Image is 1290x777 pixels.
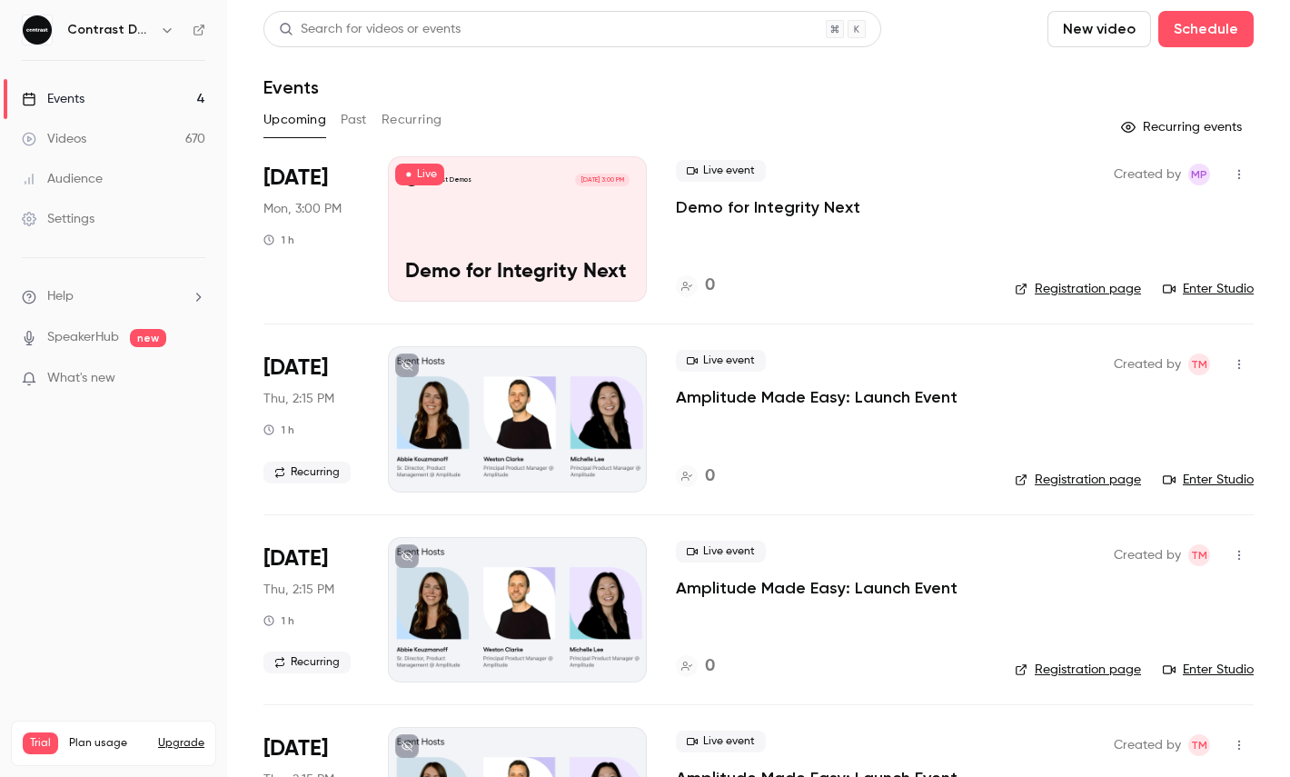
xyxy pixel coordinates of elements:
[1114,164,1181,185] span: Created by
[676,196,860,218] a: Demo for Integrity Next
[47,369,115,388] span: What's new
[1114,354,1181,375] span: Created by
[263,164,328,193] span: [DATE]
[1113,113,1254,142] button: Recurring events
[22,130,86,148] div: Videos
[263,423,294,437] div: 1 h
[263,581,334,599] span: Thu, 2:15 PM
[1158,11,1254,47] button: Schedule
[676,160,766,182] span: Live event
[22,170,103,188] div: Audience
[1191,734,1207,756] span: TM
[130,329,166,347] span: new
[1047,11,1151,47] button: New video
[395,164,444,185] span: Live
[263,76,319,98] h1: Events
[23,15,52,45] img: Contrast Demos
[263,462,351,483] span: Recurring
[575,174,629,186] span: [DATE] 3:00 PM
[676,464,715,489] a: 0
[22,210,94,228] div: Settings
[1163,280,1254,298] a: Enter Studio
[405,261,630,284] p: Demo for Integrity Next
[1188,734,1210,756] span: Tim Minton
[263,537,359,682] div: Aug 28 Thu, 1:15 PM (Europe/London)
[388,156,647,302] a: Demo for Integrity NextContrast Demos[DATE] 3:00 PMDemo for Integrity Next
[1191,354,1207,375] span: TM
[1015,471,1141,489] a: Registration page
[263,346,359,492] div: Aug 21 Thu, 1:15 PM (Europe/London)
[263,354,328,383] span: [DATE]
[676,274,715,298] a: 0
[23,732,58,754] span: Trial
[67,21,153,39] h6: Contrast Demos
[1163,661,1254,679] a: Enter Studio
[263,652,351,673] span: Recurring
[1188,354,1210,375] span: Tim Minton
[676,386,958,408] a: Amplitude Made Easy: Launch Event
[705,274,715,298] h4: 0
[1015,661,1141,679] a: Registration page
[1191,544,1207,566] span: TM
[263,390,334,408] span: Thu, 2:15 PM
[263,156,359,302] div: Aug 18 Mon, 3:00 PM (Europe/Paris)
[263,544,328,573] span: [DATE]
[1163,471,1254,489] a: Enter Studio
[263,200,342,218] span: Mon, 3:00 PM
[279,20,461,39] div: Search for videos or events
[382,105,442,134] button: Recurring
[1114,734,1181,756] span: Created by
[69,736,147,751] span: Plan usage
[263,233,294,247] div: 1 h
[47,287,74,306] span: Help
[1188,544,1210,566] span: Tim Minton
[158,736,204,751] button: Upgrade
[47,328,119,347] a: SpeakerHub
[676,350,766,372] span: Live event
[341,105,367,134] button: Past
[676,731,766,752] span: Live event
[263,105,326,134] button: Upcoming
[705,654,715,679] h4: 0
[1191,164,1207,185] span: MP
[705,464,715,489] h4: 0
[1015,280,1141,298] a: Registration page
[422,175,471,184] p: Contrast Demos
[676,654,715,679] a: 0
[22,90,84,108] div: Events
[676,541,766,563] span: Live event
[22,287,205,306] li: help-dropdown-opener
[263,613,294,628] div: 1 h
[1114,544,1181,566] span: Created by
[676,577,958,599] a: Amplitude Made Easy: Launch Event
[263,734,328,763] span: [DATE]
[1188,164,1210,185] span: Maxim Poulsen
